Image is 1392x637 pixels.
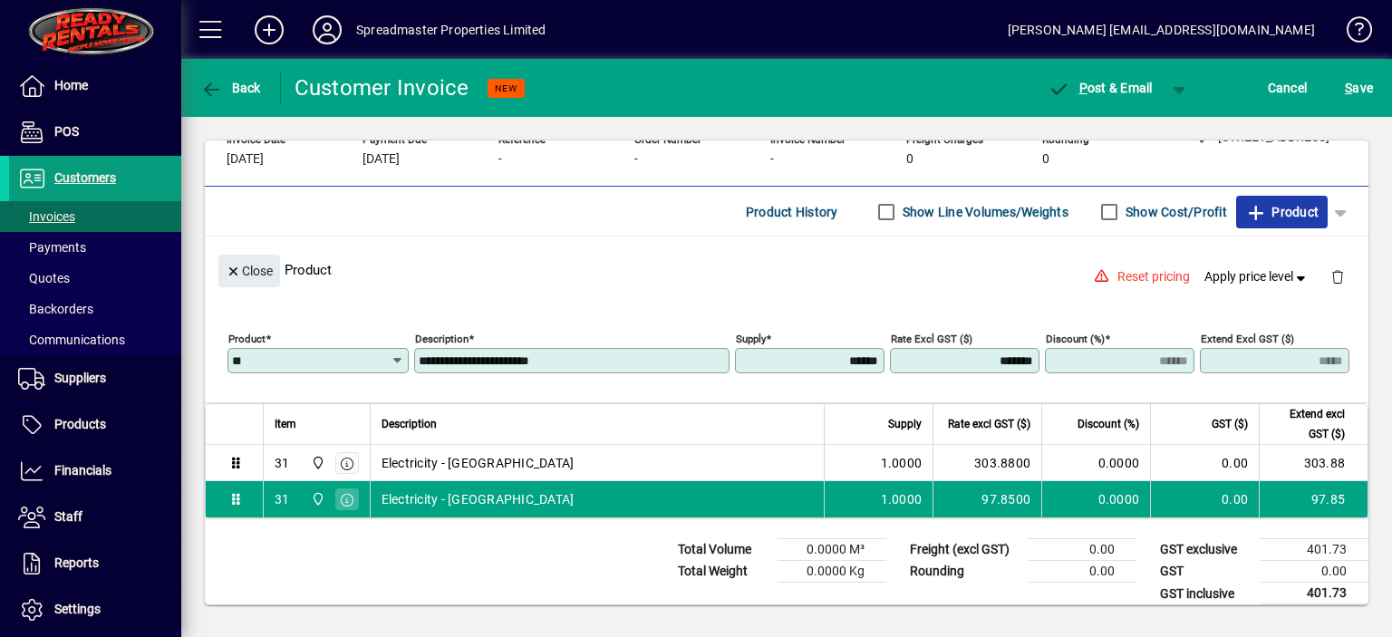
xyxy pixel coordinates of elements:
[1197,261,1317,294] button: Apply price level
[9,263,181,294] a: Quotes
[1151,539,1260,561] td: GST exclusive
[1316,255,1359,298] button: Delete
[778,561,886,583] td: 0.0000 Kg
[891,333,972,345] mat-label: Rate excl GST ($)
[1236,196,1328,228] button: Product
[18,302,93,316] span: Backorders
[739,196,846,228] button: Product History
[200,81,261,95] span: Back
[9,63,181,109] a: Home
[899,203,1068,221] label: Show Line Volumes/Weights
[881,454,923,472] span: 1.0000
[228,333,266,345] mat-label: Product
[275,454,290,472] div: 31
[306,489,327,509] span: 965 State Highway 2
[1039,72,1162,104] button: Post & Email
[275,490,290,508] div: 31
[54,124,79,139] span: POS
[1028,539,1136,561] td: 0.00
[54,555,99,570] span: Reports
[9,356,181,401] a: Suppliers
[54,170,116,185] span: Customers
[1345,73,1373,102] span: ave
[1151,561,1260,583] td: GST
[1316,268,1359,285] app-page-header-button: Delete
[9,324,181,355] a: Communications
[498,152,502,167] span: -
[1078,414,1139,434] span: Discount (%)
[382,454,575,472] span: Electricity - [GEOGRAPHIC_DATA]
[906,152,913,167] span: 0
[1150,445,1259,481] td: 0.00
[9,201,181,232] a: Invoices
[9,294,181,324] a: Backorders
[770,152,774,167] span: -
[1151,583,1260,605] td: GST inclusive
[18,333,125,347] span: Communications
[881,490,923,508] span: 1.0000
[944,454,1030,472] div: 303.8800
[1263,72,1312,104] button: Cancel
[18,271,70,285] span: Quotes
[240,14,298,46] button: Add
[18,209,75,224] span: Invoices
[9,232,181,263] a: Payments
[214,262,285,278] app-page-header-button: Close
[9,495,181,540] a: Staff
[1245,198,1319,227] span: Product
[1150,481,1259,517] td: 0.00
[218,255,280,287] button: Close
[1201,333,1294,345] mat-label: Extend excl GST ($)
[1042,152,1049,167] span: 0
[1260,561,1368,583] td: 0.00
[1268,73,1308,102] span: Cancel
[669,539,778,561] td: Total Volume
[901,539,1028,561] td: Freight (excl GST)
[1048,81,1153,95] span: ost & Email
[9,110,181,155] a: POS
[746,198,838,227] span: Product History
[1340,72,1377,104] button: Save
[1046,333,1105,345] mat-label: Discount (%)
[181,72,281,104] app-page-header-button: Back
[54,463,111,478] span: Financials
[1041,481,1150,517] td: 0.0000
[495,82,517,94] span: NEW
[1117,267,1190,286] span: Reset pricing
[298,14,356,46] button: Profile
[1122,203,1227,221] label: Show Cost/Profit
[1204,267,1310,286] span: Apply price level
[1028,561,1136,583] td: 0.00
[669,561,778,583] td: Total Weight
[54,509,82,524] span: Staff
[888,414,922,434] span: Supply
[634,152,638,167] span: -
[1271,404,1345,444] span: Extend excl GST ($)
[54,78,88,92] span: Home
[1041,445,1150,481] td: 0.0000
[1260,539,1368,561] td: 401.73
[226,256,273,286] span: Close
[275,414,296,434] span: Item
[306,453,327,473] span: 965 State Highway 2
[54,417,106,431] span: Products
[1212,414,1248,434] span: GST ($)
[1110,261,1197,294] button: Reset pricing
[9,587,181,632] a: Settings
[362,152,400,167] span: [DATE]
[54,602,101,616] span: Settings
[9,541,181,586] a: Reports
[382,490,575,508] span: Electricity - [GEOGRAPHIC_DATA]
[9,402,181,448] a: Products
[1333,4,1369,63] a: Knowledge Base
[227,152,264,167] span: [DATE]
[196,72,266,104] button: Back
[382,414,437,434] span: Description
[1259,481,1368,517] td: 97.85
[948,414,1030,434] span: Rate excl GST ($)
[1079,81,1087,95] span: P
[1345,81,1352,95] span: S
[415,333,469,345] mat-label: Description
[18,240,86,255] span: Payments
[1008,15,1315,44] div: [PERSON_NAME] [EMAIL_ADDRESS][DOMAIN_NAME]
